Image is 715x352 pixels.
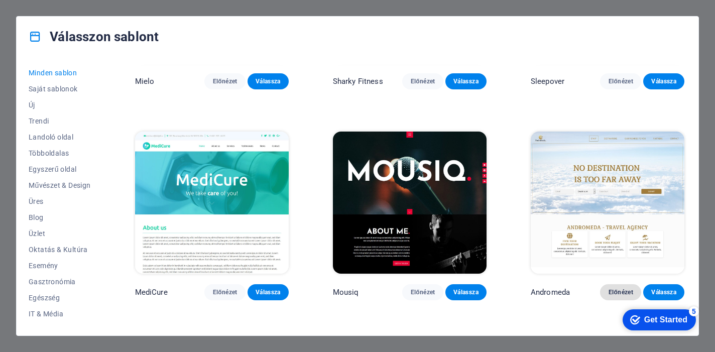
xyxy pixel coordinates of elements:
p: MediCure [135,287,168,297]
div: Get Started 5 items remaining, 0% complete [8,5,81,26]
button: Saját sablonok [29,81,91,97]
span: Esemény [29,262,91,270]
button: Minden sablon [29,65,91,81]
span: Válassza [453,77,479,85]
span: Blog [29,213,91,221]
span: Trendi [29,117,91,125]
button: Új [29,97,91,113]
span: Saját sablonok [29,85,91,93]
button: Előnézet [600,284,641,300]
button: Trendi [29,113,91,129]
span: Művészet & Design [29,181,91,189]
button: Gasztronómia [29,274,91,290]
img: Andromeda [531,132,684,273]
button: Többoldalas [29,145,91,161]
button: Oktatás & Kultúra [29,242,91,258]
button: Előnézet [600,73,641,89]
p: Andromeda [531,287,570,297]
button: Esemény [29,258,91,274]
div: 5 [74,2,84,12]
span: Előnézet [212,288,237,296]
span: Üres [29,197,91,205]
span: Válassza [651,77,676,85]
button: Üzlet [29,225,91,242]
p: Sharky Fitness [333,76,383,86]
p: Mousiq [333,287,359,297]
button: Egyszerű oldal [29,161,91,177]
h4: Válasszon sablont [29,29,159,45]
button: Művészet & Design [29,177,91,193]
button: Előnézet [402,284,443,300]
span: Oktatás & Kultúra [29,246,91,254]
span: Egyszerű oldal [29,165,91,173]
button: Előnézet [402,73,443,89]
span: Válassza [453,288,479,296]
p: Sleepover [531,76,564,86]
div: Get Started [30,11,73,20]
button: Egészség [29,290,91,306]
button: Előnézet [204,73,246,89]
p: Mielo [135,76,155,86]
span: Minden sablon [29,69,91,77]
span: Előnézet [410,288,435,296]
button: Válassza [445,284,487,300]
span: Előnézet [608,77,633,85]
button: Válassza [643,284,684,300]
button: Üres [29,193,91,209]
span: Landoló oldal [29,133,91,141]
span: Üzlet [29,229,91,238]
button: Landoló oldal [29,129,91,145]
button: Blog [29,209,91,225]
img: MediCure [135,132,289,273]
button: Válassza [445,73,487,89]
span: Egészség [29,294,91,302]
button: IT & Média [29,306,91,322]
span: Előnézet [410,77,435,85]
button: Válassza [248,73,289,89]
span: IT & Média [29,310,91,318]
span: Válassza [256,77,281,85]
span: Új [29,101,91,109]
span: Válassza [651,288,676,296]
button: Előnézet [204,284,246,300]
span: Többoldalas [29,149,91,157]
button: Válassza [643,73,684,89]
span: Válassza [256,288,281,296]
span: Előnézet [212,77,237,85]
button: Jog & Pénzügy [29,322,91,338]
span: Gasztronómia [29,278,91,286]
button: Válassza [248,284,289,300]
span: Előnézet [608,288,633,296]
img: Mousiq [333,132,487,273]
